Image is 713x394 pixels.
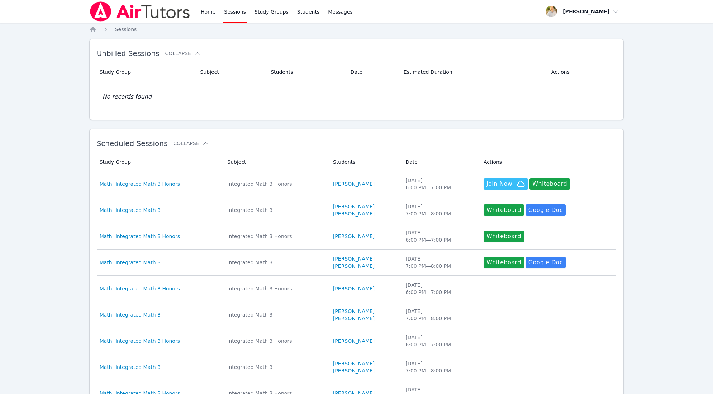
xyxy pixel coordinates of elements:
[97,49,160,58] span: Unbilled Sessions
[333,367,375,374] a: [PERSON_NAME]
[346,63,399,81] th: Date
[97,63,196,81] th: Study Group
[405,334,475,348] div: [DATE] 6:00 PM — 7:00 PM
[227,180,324,187] div: Integrated Math 3 Honors
[97,276,617,302] tr: Math: Integrated Math 3 HonorsIntegrated Math 3 Honors[PERSON_NAME][DATE]6:00 PM—7:00 PM
[333,262,375,270] a: [PERSON_NAME]
[333,210,375,217] a: [PERSON_NAME]
[484,178,528,190] button: Join Now
[97,354,617,380] tr: Math: Integrated Math 3Integrated Math 3[PERSON_NAME][PERSON_NAME][DATE]7:00 PM—8:00 PM
[97,171,617,197] tr: Math: Integrated Math 3 HonorsIntegrated Math 3 Honors[PERSON_NAME][DATE]6:00 PM—7:00 PMJoin NowW...
[227,233,324,240] div: Integrated Math 3 Honors
[223,153,329,171] th: Subject
[526,204,566,216] a: Google Doc
[266,63,346,81] th: Students
[97,223,617,250] tr: Math: Integrated Math 3 HonorsIntegrated Math 3 Honors[PERSON_NAME][DATE]6:00 PM—7:00 PMWhiteboard
[115,26,137,33] a: Sessions
[333,337,375,345] a: [PERSON_NAME]
[405,360,475,374] div: [DATE] 7:00 PM — 8:00 PM
[97,197,617,223] tr: Math: Integrated Math 3Integrated Math 3[PERSON_NAME][PERSON_NAME][DATE]7:00 PM—8:00 PMWhiteboard...
[227,311,324,318] div: Integrated Math 3
[227,259,324,266] div: Integrated Math 3
[100,337,180,345] a: Math: Integrated Math 3 Honors
[405,203,475,217] div: [DATE] 7:00 PM — 8:00 PM
[227,337,324,345] div: Integrated Math 3 Honors
[89,26,624,33] nav: Breadcrumb
[89,1,191,22] img: Air Tutors
[100,207,161,214] a: Math: Integrated Math 3
[486,180,512,188] span: Join Now
[484,231,524,242] button: Whiteboard
[484,204,524,216] button: Whiteboard
[227,364,324,371] div: Integrated Math 3
[329,153,401,171] th: Students
[97,139,168,148] span: Scheduled Sessions
[97,328,617,354] tr: Math: Integrated Math 3 HonorsIntegrated Math 3 Honors[PERSON_NAME][DATE]6:00 PM—7:00 PM
[405,177,475,191] div: [DATE] 6:00 PM — 7:00 PM
[196,63,267,81] th: Subject
[165,50,201,57] button: Collapse
[173,140,209,147] button: Collapse
[100,180,180,187] a: Math: Integrated Math 3 Honors
[333,180,375,187] a: [PERSON_NAME]
[547,63,617,81] th: Actions
[333,308,375,315] a: [PERSON_NAME]
[227,207,324,214] div: Integrated Math 3
[526,257,566,268] a: Google Doc
[399,63,547,81] th: Estimated Duration
[333,255,375,262] a: [PERSON_NAME]
[100,285,180,292] a: Math: Integrated Math 3 Honors
[405,308,475,322] div: [DATE] 7:00 PM — 8:00 PM
[100,233,180,240] a: Math: Integrated Math 3 Honors
[333,360,375,367] a: [PERSON_NAME]
[97,302,617,328] tr: Math: Integrated Math 3Integrated Math 3[PERSON_NAME][PERSON_NAME][DATE]7:00 PM—8:00 PM
[328,8,353,15] span: Messages
[97,153,223,171] th: Study Group
[479,153,616,171] th: Actions
[405,281,475,296] div: [DATE] 6:00 PM — 7:00 PM
[405,255,475,270] div: [DATE] 7:00 PM — 8:00 PM
[405,229,475,243] div: [DATE] 6:00 PM — 7:00 PM
[484,257,524,268] button: Whiteboard
[401,153,479,171] th: Date
[333,233,375,240] a: [PERSON_NAME]
[97,250,617,276] tr: Math: Integrated Math 3Integrated Math 3[PERSON_NAME][PERSON_NAME][DATE]7:00 PM—8:00 PMWhiteboard...
[100,311,161,318] a: Math: Integrated Math 3
[333,203,375,210] a: [PERSON_NAME]
[97,81,617,113] td: No records found
[100,364,161,371] a: Math: Integrated Math 3
[115,27,137,32] span: Sessions
[333,285,375,292] a: [PERSON_NAME]
[100,259,161,266] a: Math: Integrated Math 3
[529,178,570,190] button: Whiteboard
[227,285,324,292] div: Integrated Math 3 Honors
[333,315,375,322] a: [PERSON_NAME]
